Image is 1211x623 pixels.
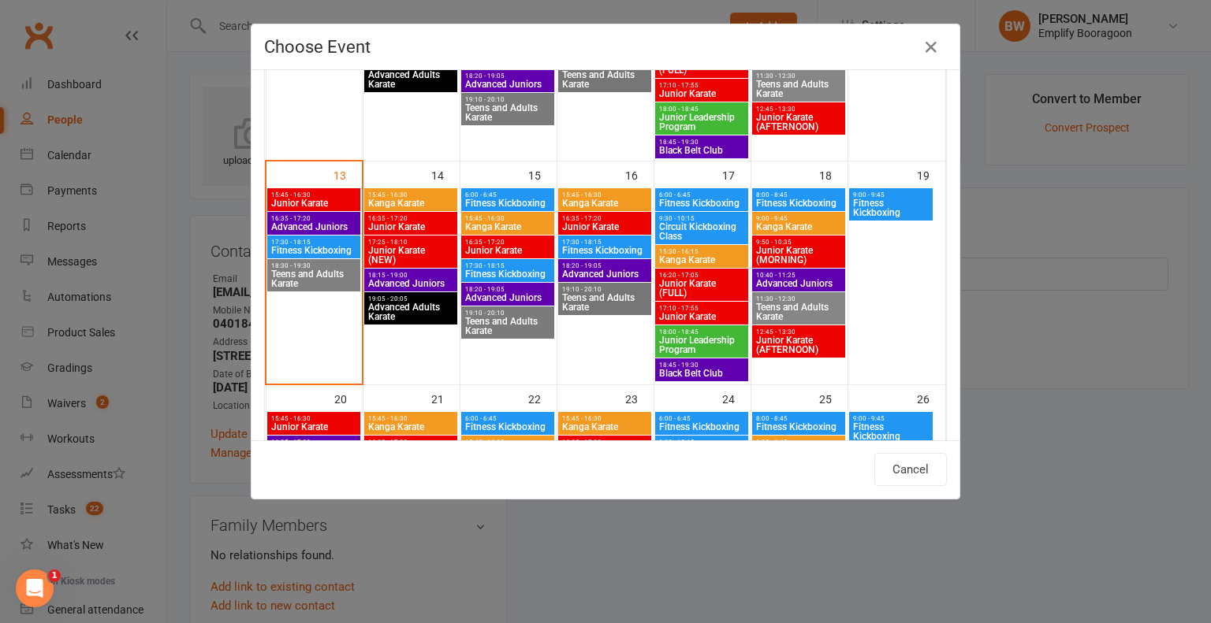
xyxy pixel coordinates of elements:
[367,70,454,89] span: Advanced Adults Karate
[464,222,551,232] span: Kanga Karate
[755,422,842,432] span: Fitness Kickboxing
[270,439,357,446] span: 16:35 - 17:20
[755,191,842,198] span: 8:00 - 8:45
[464,239,551,246] span: 16:35 - 17:20
[464,262,551,269] span: 17:30 - 18:15
[367,439,454,446] span: 16:35 - 17:20
[367,272,454,279] span: 18:15 - 19:00
[561,293,648,312] span: Teens and Adults Karate
[561,422,648,432] span: Kanga Karate
[755,113,842,132] span: Junior Karate (AFTERNOON)
[658,272,745,279] span: 16:20 - 17:05
[464,72,551,80] span: 18:20 - 19:05
[270,198,357,208] span: Junior Karate
[755,246,842,265] span: Junior Karate (MORNING)
[658,191,745,198] span: 6:00 - 6:45
[722,161,751,187] div: 17
[367,422,454,432] span: Kanga Karate
[852,191,930,198] span: 9:00 - 9:45
[367,279,454,288] span: Advanced Juniors
[658,215,745,222] span: 9:30 - 10:15
[270,246,357,255] span: Fitness Kickboxing
[464,439,551,446] span: 15:45 - 16:30
[658,106,745,113] span: 18:00 - 18:45
[755,415,842,422] span: 8:00 - 8:45
[464,96,551,103] span: 19:10 - 20:10
[819,161,848,187] div: 18
[561,415,648,422] span: 15:45 - 16:30
[658,222,745,241] span: Circuit Kickboxing Class
[917,385,945,411] div: 26
[264,37,947,57] h4: Choose Event
[755,222,842,232] span: Kanga Karate
[658,305,745,312] span: 17:10 - 17:55
[755,328,842,336] span: 12:45 - 13:30
[819,385,848,411] div: 25
[755,336,842,354] span: Junior Karate (AFTERNOON)
[658,336,745,354] span: Junior Leadership Program
[367,191,454,198] span: 15:45 - 16:30
[874,453,947,486] button: Cancel
[561,269,648,279] span: Advanced Juniors
[658,439,745,446] span: 9:30 - 10:15
[561,439,648,446] span: 16:35 - 17:20
[561,262,648,269] span: 18:20 - 19:05
[658,362,745,369] span: 18:45 - 19:30
[722,385,751,411] div: 24
[755,239,842,246] span: 9:50 - 10:35
[755,302,842,321] span: Teens and Adults Karate
[755,106,842,113] span: 12:45 - 13:30
[464,317,551,336] span: Teens and Adults Karate
[755,198,842,208] span: Fitness Kickboxing
[464,269,551,279] span: Fitness Kickboxing
[852,415,930,422] span: 9:00 - 9:45
[528,385,557,411] div: 22
[367,198,454,208] span: Kanga Karate
[755,72,842,80] span: 11:30 - 12:30
[464,310,551,317] span: 19:10 - 20:10
[270,215,357,222] span: 16:35 - 17:20
[464,415,551,422] span: 6:00 - 6:45
[367,222,454,232] span: Junior Karate
[658,248,745,255] span: 15:30 - 16:15
[561,286,648,293] span: 19:10 - 20:10
[270,239,357,246] span: 17:30 - 18:15
[464,198,551,208] span: Fitness Kickboxing
[367,246,454,265] span: Junior Karate (NEW)
[625,161,654,187] div: 16
[658,415,745,422] span: 6:00 - 6:45
[658,198,745,208] span: Fitness Kickboxing
[464,246,551,255] span: Junior Karate
[755,215,842,222] span: 9:00 - 9:45
[464,103,551,122] span: Teens and Adults Karate
[270,415,357,422] span: 15:45 - 16:30
[367,302,454,321] span: Advanced Adults Karate
[658,139,745,146] span: 18:45 - 19:30
[561,198,648,208] span: Kanga Karate
[658,89,745,98] span: Junior Karate
[464,191,551,198] span: 6:00 - 6:45
[367,415,454,422] span: 15:45 - 16:30
[16,569,54,607] iframe: Intercom live chat
[270,191,357,198] span: 15:45 - 16:30
[270,262,357,269] span: 18:30 - 19:30
[658,279,745,298] span: Junior Karate (FULL)
[561,246,648,255] span: Fitness Kickboxing
[658,255,745,265] span: Kanga Karate
[658,113,745,132] span: Junior Leadership Program
[917,161,945,187] div: 19
[464,286,551,293] span: 18:20 - 19:05
[561,191,648,198] span: 15:45 - 16:30
[658,82,745,89] span: 17:10 - 17:55
[464,293,551,302] span: Advanced Juniors
[464,215,551,222] span: 15:45 - 16:30
[755,80,842,98] span: Teens and Adults Karate
[367,239,454,246] span: 17:25 - 18:10
[755,439,842,446] span: 9:00 - 9:45
[658,369,745,378] span: Black Belt Club
[852,422,930,441] span: Fitness Kickboxing
[561,239,648,246] span: 17:30 - 18:15
[755,272,842,279] span: 10:40 - 11:25
[658,312,745,321] span: Junior Karate
[48,569,61,582] span: 1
